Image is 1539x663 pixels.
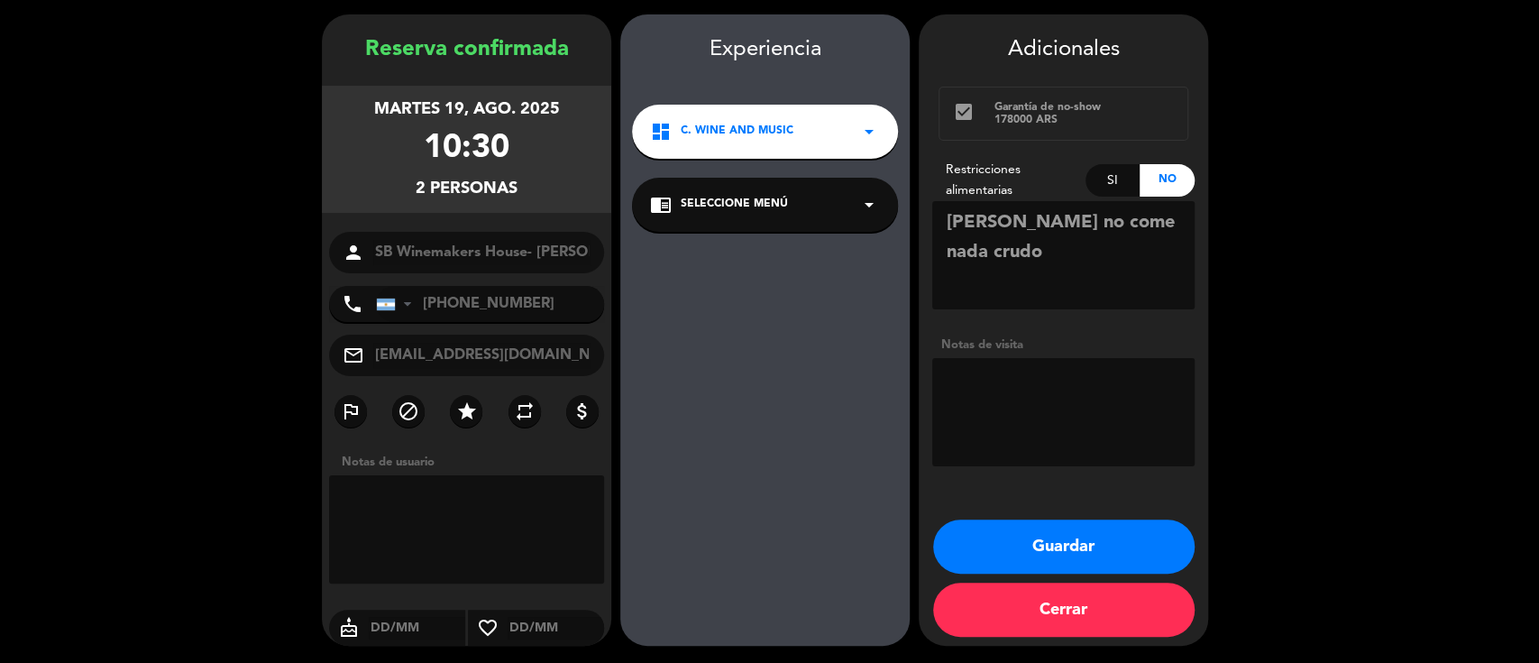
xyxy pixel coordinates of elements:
div: Restricciones alimentarias [932,160,1086,201]
span: Seleccione Menú [681,196,788,214]
div: 178000 ARS [994,114,1174,126]
i: attach_money [572,401,593,422]
i: favorite_border [468,617,508,639]
div: 10:30 [424,123,509,176]
div: martes 19, ago. 2025 [374,97,560,123]
div: Experiencia [620,32,910,68]
i: arrow_drop_down [858,121,880,143]
i: phone [342,293,363,315]
i: chrome_reader_mode [650,194,672,216]
div: 2 personas [416,176,518,202]
div: Reserva confirmada [322,32,611,68]
button: Guardar [933,520,1195,574]
i: mail_outline [343,345,364,366]
div: Notas de usuario [333,453,611,472]
i: cake [329,617,369,639]
i: block [398,401,419,422]
i: star [455,401,477,422]
input: DD/MM [508,617,604,640]
div: No [1140,164,1195,197]
div: Notas de visita [932,336,1195,355]
i: arrow_drop_down [858,194,880,216]
div: Argentina: +54 [377,287,418,321]
span: C. Wine and Music [681,123,793,141]
i: person [343,242,364,263]
div: Si [1086,164,1141,197]
i: dashboard [650,121,672,143]
button: Cerrar [933,583,1195,637]
i: check_box [953,101,975,123]
div: Garantía de no-show [994,101,1174,114]
div: Adicionales [932,32,1195,68]
input: DD/MM [369,617,465,640]
i: repeat [514,401,536,422]
i: outlined_flag [340,401,362,422]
